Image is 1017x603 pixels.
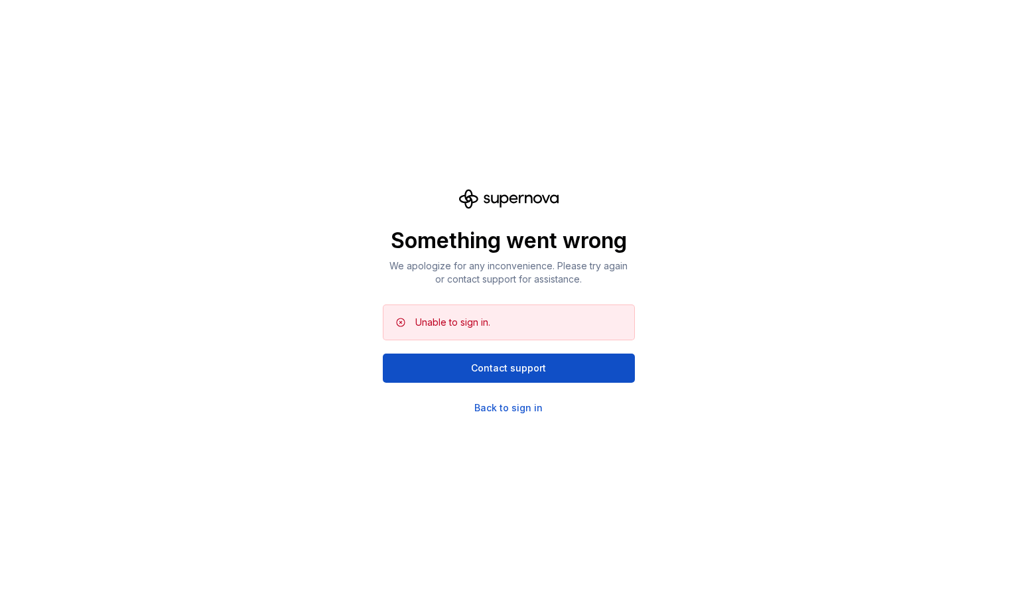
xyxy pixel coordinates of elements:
button: Contact support [383,354,635,383]
p: We apologize for any inconvenience. Please try again or contact support for assistance. [383,259,635,286]
span: Contact support [471,362,546,375]
p: Something went wrong [383,228,635,254]
a: Back to sign in [474,401,543,415]
div: Unable to sign in. [415,316,490,329]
